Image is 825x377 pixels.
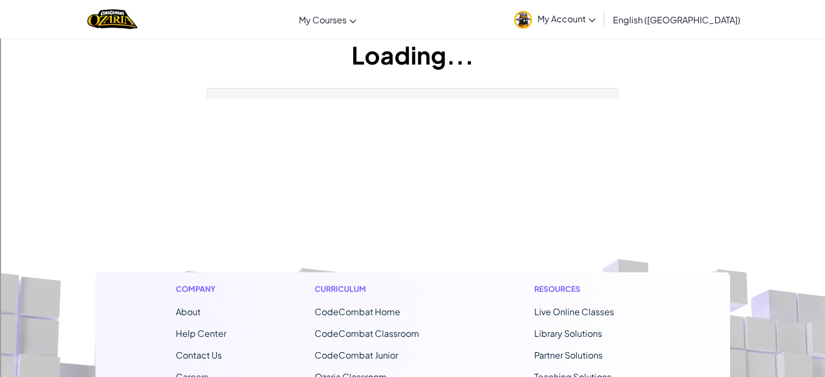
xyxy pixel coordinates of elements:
a: My Courses [293,5,362,34]
span: My Account [538,13,596,24]
a: English ([GEOGRAPHIC_DATA]) [607,5,746,34]
span: My Courses [299,14,347,25]
img: avatar [514,11,532,29]
img: Home [87,8,138,30]
a: Ozaria by CodeCombat logo [87,8,138,30]
a: My Account [509,2,601,36]
span: English ([GEOGRAPHIC_DATA]) [613,14,740,25]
